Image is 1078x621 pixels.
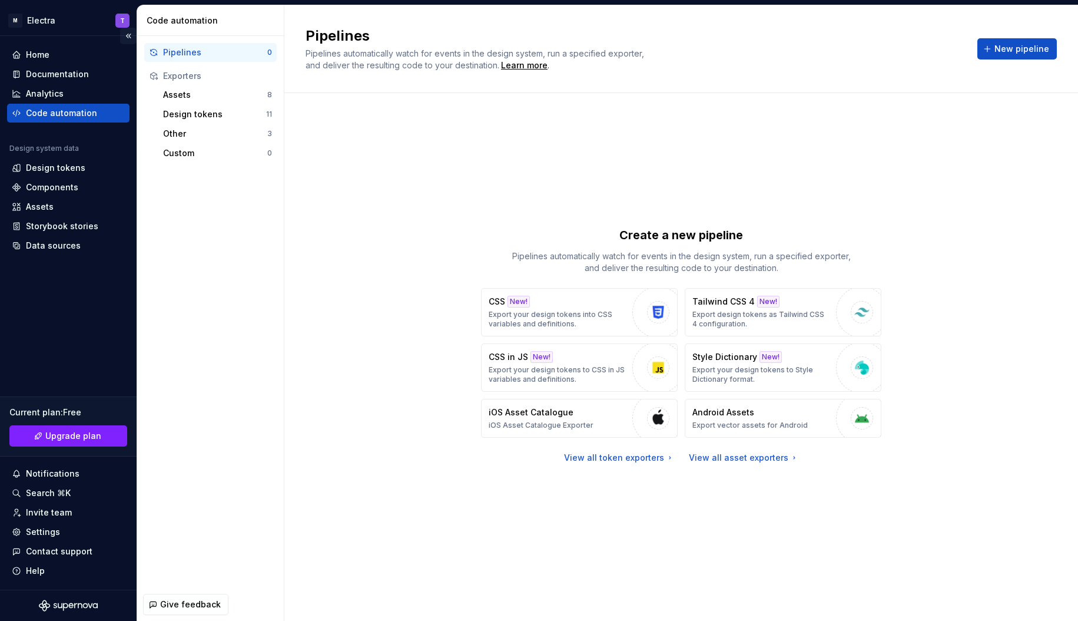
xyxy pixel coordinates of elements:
div: 0 [267,148,272,158]
div: Contact support [26,546,92,557]
button: CSS in JSNew!Export your design tokens to CSS in JS variables and definitions. [481,343,678,392]
p: CSS in JS [489,351,528,363]
button: Notifications [7,464,130,483]
button: Give feedback [143,594,228,615]
div: Current plan : Free [9,407,127,418]
button: Pipelines0 [144,43,277,62]
p: Tailwind CSS 4 [692,296,755,308]
p: Export your design tokens to Style Dictionary format. [692,365,830,384]
span: Pipelines automatically watch for events in the design system, run a specified exporter, and deli... [306,48,646,70]
a: Home [7,45,130,64]
a: Analytics [7,84,130,103]
a: View all token exporters [564,452,675,464]
p: Export your design tokens into CSS variables and definitions. [489,310,626,329]
a: Code automation [7,104,130,123]
button: Search ⌘K [7,484,130,503]
button: Collapse sidebar [120,28,137,44]
div: 3 [267,129,272,138]
div: New! [757,296,780,308]
span: Give feedback [160,599,221,610]
div: New! [508,296,530,308]
div: 11 [266,110,272,119]
div: Custom [163,147,267,159]
p: Style Dictionary [692,351,757,363]
button: Help [7,561,130,580]
div: Home [26,49,49,61]
a: Upgrade plan [9,425,127,447]
a: Assets [7,197,130,216]
span: New pipeline [994,43,1049,55]
a: Documentation [7,65,130,84]
h2: Pipelines [306,27,963,45]
div: Assets [163,89,267,101]
button: CSSNew!Export your design tokens into CSS variables and definitions. [481,288,678,336]
button: Design tokens11 [158,105,277,124]
button: iOS Asset CatalogueiOS Asset Catalogue Exporter [481,399,678,438]
div: New! [759,351,782,363]
button: Assets8 [158,85,277,104]
p: Create a new pipeline [619,227,743,243]
p: iOS Asset Catalogue Exporter [489,421,593,430]
div: New! [530,351,553,363]
div: Components [26,181,78,193]
div: Help [26,565,45,577]
svg: Supernova Logo [39,600,98,612]
div: Code automation [26,107,97,119]
div: Code automation [147,15,279,27]
button: Custom0 [158,144,277,163]
div: 0 [267,48,272,57]
a: Storybook stories [7,217,130,236]
div: Design system data [9,144,79,153]
div: Assets [26,201,54,213]
p: Android Assets [692,407,754,418]
p: CSS [489,296,505,308]
button: Other3 [158,124,277,143]
div: Invite team [26,507,72,518]
div: Data sources [26,240,81,252]
a: View all asset exporters [689,452,799,464]
span: . [499,61,549,70]
button: Android AssetsExport vector assets for Android [685,399,881,438]
div: Analytics [26,88,64,100]
button: New pipeline [977,38,1057,60]
div: Storybook stories [26,220,98,232]
p: Export your design tokens to CSS in JS variables and definitions. [489,365,626,384]
div: Documentation [26,68,89,80]
div: T [120,16,125,25]
div: M [8,14,22,28]
div: Design tokens [26,162,85,174]
button: MElectraT [2,8,134,33]
div: Notifications [26,468,79,480]
button: Tailwind CSS 4New!Export design tokens as Tailwind CSS 4 configuration. [685,288,881,336]
a: Data sources [7,236,130,255]
a: Components [7,178,130,197]
div: Other [163,128,267,140]
a: Invite team [7,503,130,522]
div: Settings [26,526,60,538]
p: Export vector assets for Android [692,421,808,430]
p: iOS Asset Catalogue [489,407,573,418]
a: Settings [7,523,130,541]
p: Pipelines automatically watch for events in the design system, run a specified exporter, and deli... [505,250,858,274]
a: Design tokens [7,158,130,177]
p: Export design tokens as Tailwind CSS 4 configuration. [692,310,830,329]
span: Upgrade plan [45,430,101,442]
button: Contact support [7,542,130,561]
div: Electra [27,15,55,27]
a: Learn more [501,60,548,71]
button: Style DictionaryNew!Export your design tokens to Style Dictionary format. [685,343,881,392]
div: Pipelines [163,47,267,58]
div: Exporters [163,70,272,82]
div: 8 [267,90,272,100]
div: Design tokens [163,108,266,120]
div: Search ⌘K [26,487,71,499]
